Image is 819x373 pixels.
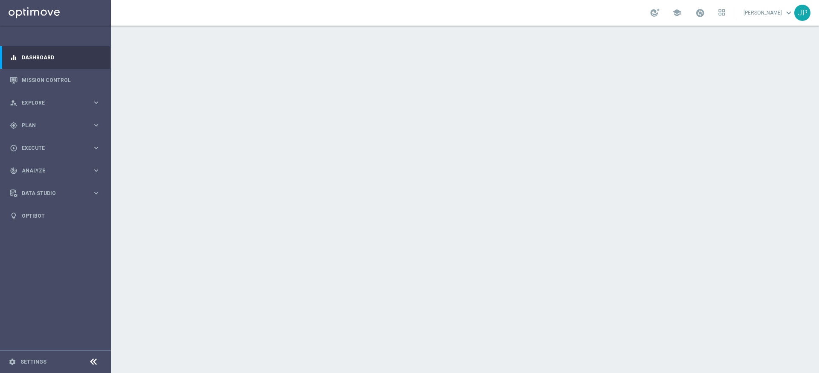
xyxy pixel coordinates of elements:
div: JP [794,5,810,21]
span: Analyze [22,168,92,173]
i: track_changes [10,167,17,175]
div: Dashboard [10,46,100,69]
button: gps_fixed Plan keyboard_arrow_right [9,122,101,129]
div: Execute [10,144,92,152]
button: track_changes Analyze keyboard_arrow_right [9,167,101,174]
button: play_circle_outline Execute keyboard_arrow_right [9,145,101,152]
i: play_circle_outline [10,144,17,152]
button: equalizer Dashboard [9,54,101,61]
a: Dashboard [22,46,100,69]
a: Mission Control [22,69,100,91]
a: Settings [20,359,46,364]
div: Explore [10,99,92,107]
a: [PERSON_NAME]keyboard_arrow_down [743,6,794,19]
i: equalizer [10,54,17,61]
i: keyboard_arrow_right [92,99,100,107]
div: Optibot [10,204,100,227]
i: keyboard_arrow_right [92,166,100,175]
i: person_search [10,99,17,107]
i: keyboard_arrow_right [92,189,100,197]
span: Data Studio [22,191,92,196]
button: Data Studio keyboard_arrow_right [9,190,101,197]
button: person_search Explore keyboard_arrow_right [9,99,101,106]
i: keyboard_arrow_right [92,121,100,129]
span: Plan [22,123,92,128]
i: settings [9,358,16,366]
div: Analyze [10,167,92,175]
span: school [672,8,682,17]
span: keyboard_arrow_down [784,8,793,17]
a: Optibot [22,204,100,227]
i: lightbulb [10,212,17,220]
span: Explore [22,100,92,105]
button: Mission Control [9,77,101,84]
div: Mission Control [10,69,100,91]
i: keyboard_arrow_right [92,144,100,152]
i: gps_fixed [10,122,17,129]
button: lightbulb Optibot [9,213,101,219]
div: Data Studio [10,189,92,197]
div: Plan [10,122,92,129]
span: Execute [22,146,92,151]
